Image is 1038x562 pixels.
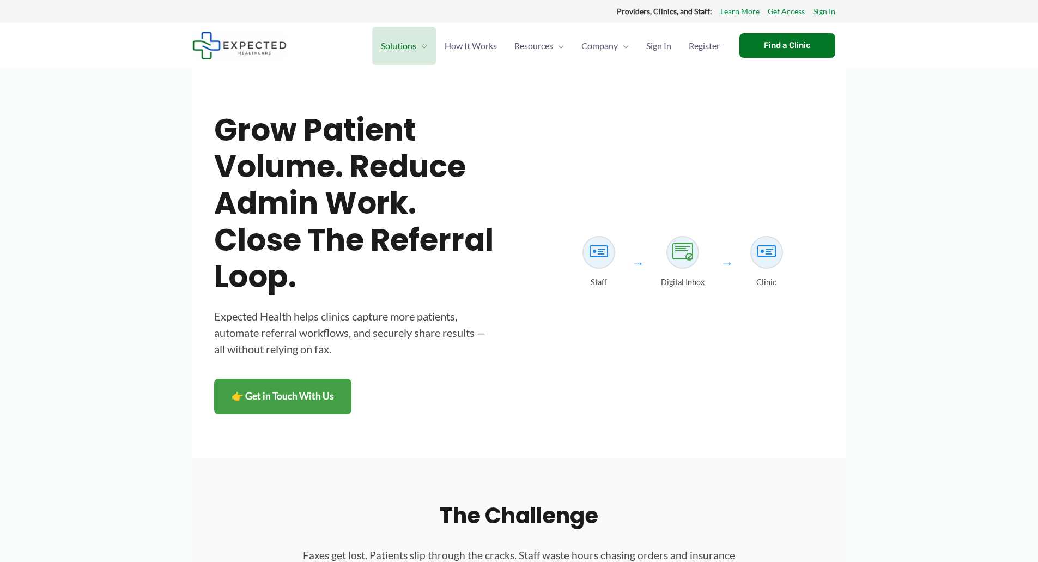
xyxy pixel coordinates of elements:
[720,4,760,19] a: Learn More
[721,251,734,275] div: →
[301,501,737,530] h2: The Challenge
[372,27,436,65] a: SolutionsMenu Toggle
[581,27,618,65] span: Company
[632,251,645,275] div: →
[214,379,351,414] a: 👉 Get in Touch With Us
[680,27,729,65] a: Register
[646,27,671,65] span: Sign In
[756,275,776,290] div: Clinic
[617,7,712,16] strong: Providers, Clinics, and Staff:
[813,4,835,19] a: Sign In
[689,27,720,65] span: Register
[591,275,607,290] div: Staff
[638,27,680,65] a: Sign In
[768,4,805,19] a: Get Access
[214,112,497,295] h1: Grow patient volume. Reduce admin work. Close the referral loop.
[618,27,629,65] span: Menu Toggle
[381,27,416,65] span: Solutions
[553,27,564,65] span: Menu Toggle
[514,27,553,65] span: Resources
[661,275,705,290] div: Digital Inbox
[436,27,506,65] a: How It Works
[192,32,287,59] img: Expected Healthcare Logo - side, dark font, small
[416,27,427,65] span: Menu Toggle
[445,27,497,65] span: How It Works
[506,27,573,65] a: ResourcesMenu Toggle
[739,33,835,58] a: Find a Clinic
[214,308,497,357] p: Expected Health helps clinics capture more patients, automate referral workflows, and securely sh...
[573,27,638,65] a: CompanyMenu Toggle
[372,27,729,65] nav: Primary Site Navigation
